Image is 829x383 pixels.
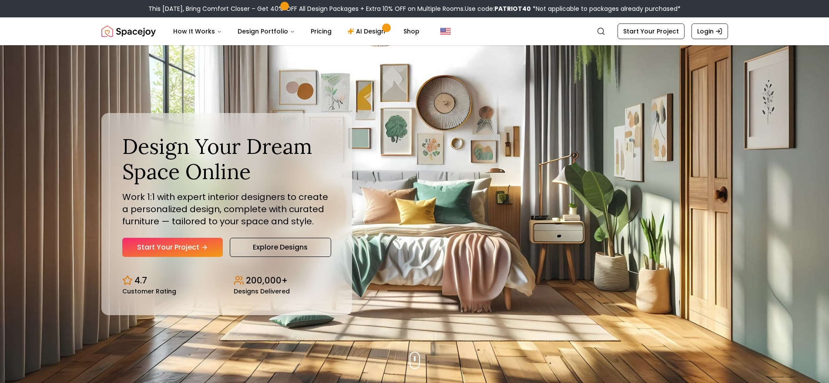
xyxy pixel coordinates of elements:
[494,4,531,13] b: PATRIOT40
[440,26,451,37] img: United States
[122,288,176,294] small: Customer Rating
[148,4,681,13] div: This [DATE], Bring Comfort Closer – Get 40% OFF All Design Packages + Extra 10% OFF on Multiple R...
[134,274,147,286] p: 4.7
[166,23,426,40] nav: Main
[340,23,395,40] a: AI Design
[166,23,229,40] button: How It Works
[465,4,531,13] span: Use code:
[101,23,156,40] img: Spacejoy Logo
[231,23,302,40] button: Design Portfolio
[396,23,426,40] a: Shop
[230,238,331,257] a: Explore Designs
[122,134,331,184] h1: Design Your Dream Space Online
[122,191,331,227] p: Work 1:1 with expert interior designers to create a personalized design, complete with curated fu...
[618,23,685,39] a: Start Your Project
[101,23,156,40] a: Spacejoy
[691,23,728,39] a: Login
[234,288,290,294] small: Designs Delivered
[122,238,223,257] a: Start Your Project
[101,17,728,45] nav: Global
[304,23,339,40] a: Pricing
[122,267,331,294] div: Design stats
[246,274,288,286] p: 200,000+
[531,4,681,13] span: *Not applicable to packages already purchased*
